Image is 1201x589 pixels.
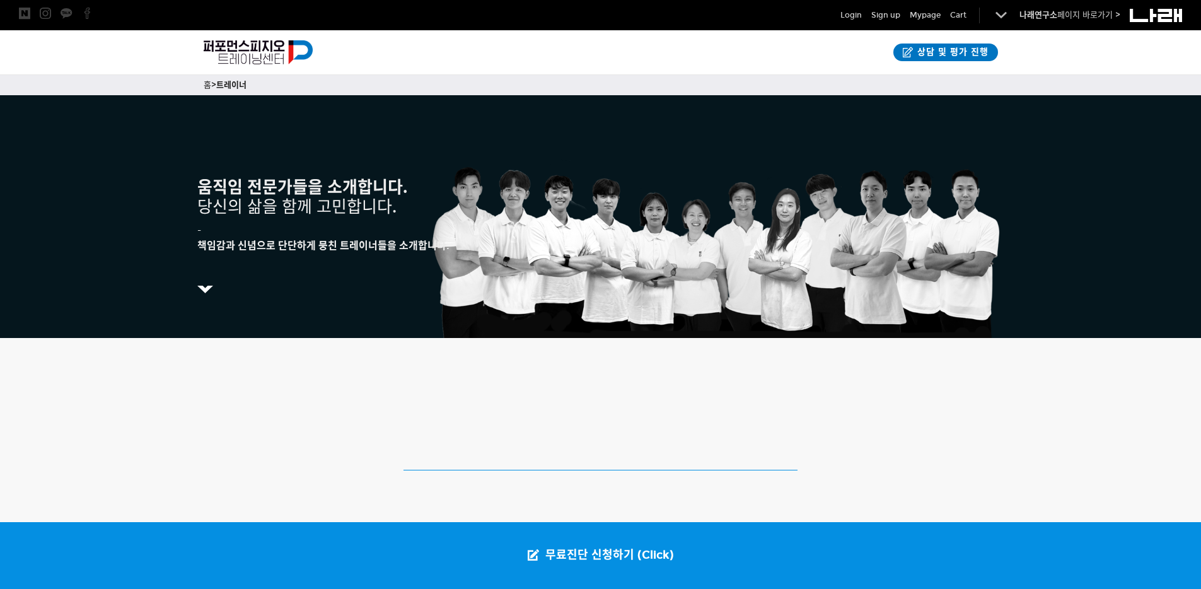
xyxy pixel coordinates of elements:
strong: 나래연구소 [1019,10,1057,20]
a: Cart [950,9,966,21]
a: Login [840,9,862,21]
p: > [204,78,998,92]
a: Sign up [871,9,900,21]
strong: 책임감과 신념으로 단단하게 뭉친 트레이너들을 소개합니다. [197,240,450,252]
a: 무료진단 신청하기 (Click) [515,522,687,589]
span: 당신의 삶을 함께 고민합니다. [197,197,397,217]
a: 홈 [204,80,211,90]
span: - [197,225,201,235]
strong: 움직임 전문가들을 소개합니다. [197,177,407,197]
img: 5c68986d518ea.png [197,286,213,293]
a: 나래연구소페이지 바로가기 > [1019,10,1120,20]
a: 트레이너 [216,80,247,90]
a: Mypage [910,9,941,21]
a: 상담 및 평가 진행 [893,44,998,61]
span: 상담 및 평가 진행 [914,46,989,59]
